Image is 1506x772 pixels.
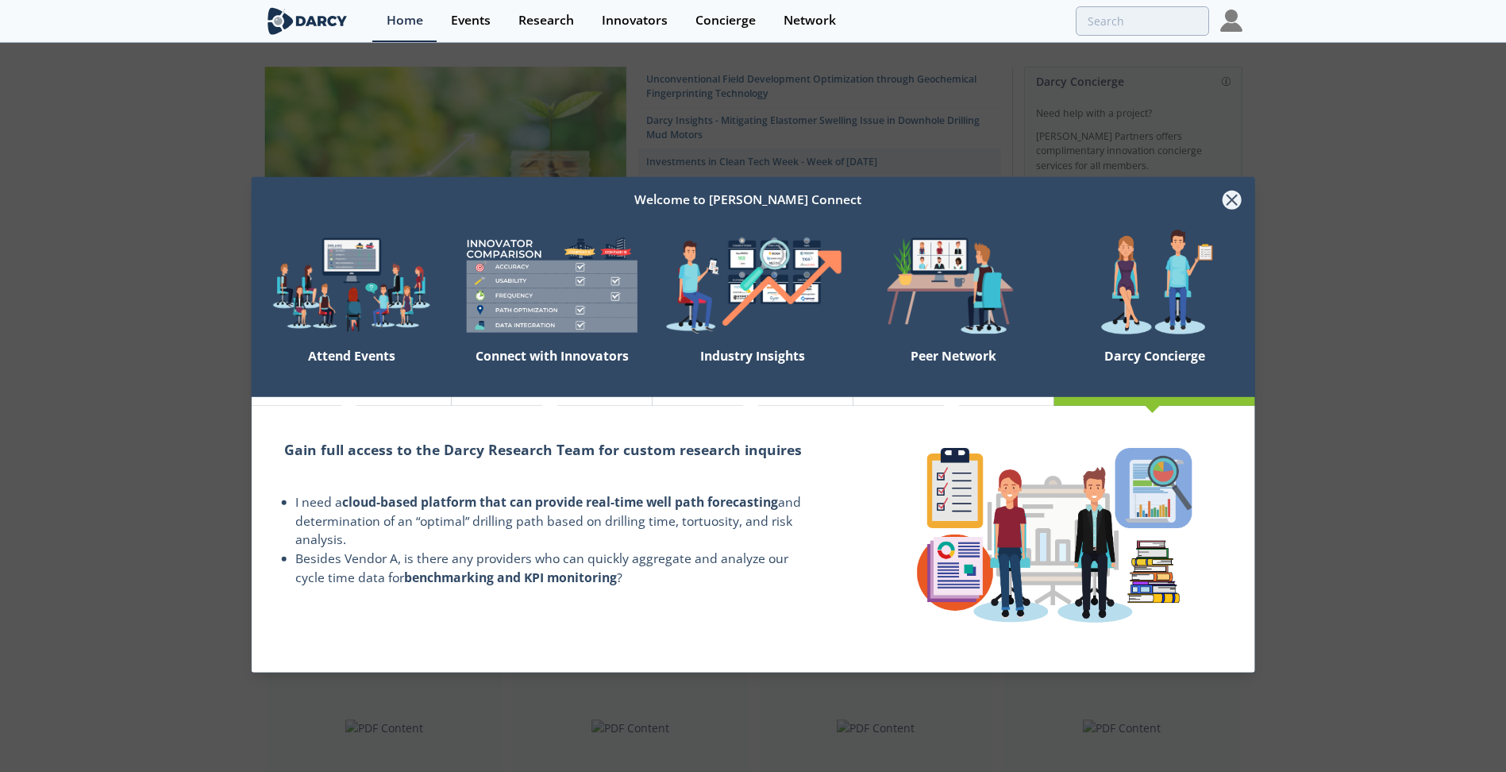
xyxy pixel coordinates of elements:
img: welcome-attend-b816887fc24c32c29d1763c6e0ddb6e6.png [853,229,1054,342]
div: Darcy Concierge [1054,342,1255,397]
li: Besides Vendor A, is there any providers who can quickly aggregate and analyze our cycle time dat... [295,550,820,587]
div: Home [387,14,423,27]
div: Attend Events [251,342,452,397]
div: Research [518,14,574,27]
div: Events [451,14,491,27]
div: Welcome to [PERSON_NAME] Connect [273,185,1222,215]
img: logo-wide.svg [264,7,351,35]
input: Advanced Search [1076,6,1209,36]
div: Concierge [695,14,756,27]
img: welcome-find-a12191a34a96034fcac36f4ff4d37733.png [653,229,853,342]
img: welcome-concierge-wide-20dccca83e9cbdbb601deee24fb8df72.png [1054,229,1255,342]
div: Innovators [602,14,668,27]
strong: benchmarking and KPI monitoring [404,569,617,586]
div: Network [784,14,836,27]
div: Industry Insights [653,342,853,397]
img: concierge-details-e70ed233a7353f2f363bd34cf2359179.png [903,435,1204,635]
li: I need a and determination of an “optimal” drilling path based on drilling time, tortuosity, and ... [295,493,820,550]
img: welcome-compare-1b687586299da8f117b7ac84fd957760.png [452,229,653,342]
img: Profile [1220,10,1242,32]
img: welcome-explore-560578ff38cea7c86bcfe544b5e45342.png [251,229,452,342]
div: Connect with Innovators [452,342,653,397]
h2: Gain full access to the Darcy Research Team for custom research inquires [284,439,820,460]
div: Peer Network [853,342,1054,397]
strong: cloud-based platform that can provide real-time well path forecasting [342,493,778,511]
